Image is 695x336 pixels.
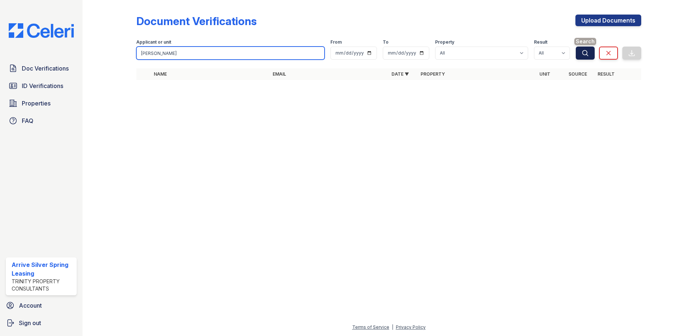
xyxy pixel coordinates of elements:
span: Search [574,38,596,45]
a: Source [569,71,587,77]
span: ID Verifications [22,81,63,90]
a: Property [421,71,445,77]
div: | [392,324,393,330]
label: Result [534,39,547,45]
span: FAQ [22,116,33,125]
div: Document Verifications [136,15,257,28]
a: Sign out [3,316,80,330]
span: Sign out [19,319,41,327]
a: Result [598,71,615,77]
span: Doc Verifications [22,64,69,73]
a: FAQ [6,113,77,128]
span: Properties [22,99,51,108]
a: ID Verifications [6,79,77,93]
span: Account [19,301,42,310]
a: Unit [539,71,550,77]
a: Privacy Policy [396,324,426,330]
a: Upload Documents [575,15,641,26]
label: To [383,39,389,45]
label: Applicant or unit [136,39,171,45]
a: Doc Verifications [6,61,77,76]
a: Properties [6,96,77,111]
label: From [330,39,342,45]
input: Search by name, email, or unit number [136,47,325,60]
label: Property [435,39,454,45]
div: Arrive Silver Spring Leasing [12,260,74,278]
button: Search [576,47,595,60]
a: Name [154,71,167,77]
a: Terms of Service [352,324,389,330]
a: Email [273,71,286,77]
img: CE_Logo_Blue-a8612792a0a2168367f1c8372b55b34899dd931a85d93a1a3d3e32e68fde9ad4.png [3,23,80,38]
a: Date ▼ [391,71,409,77]
div: Trinity Property Consultants [12,278,74,292]
a: Account [3,298,80,313]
